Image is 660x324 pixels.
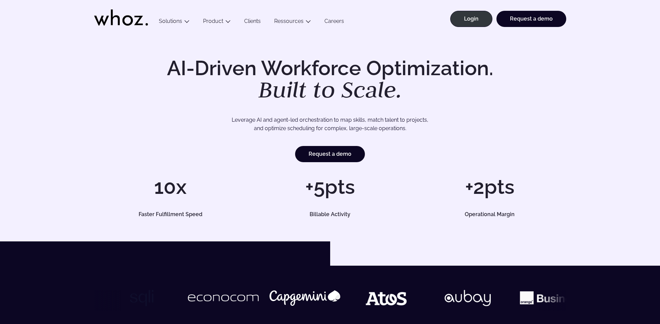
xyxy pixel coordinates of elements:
[496,11,566,27] a: Request a demo
[318,18,351,27] a: Careers
[203,18,223,24] a: Product
[254,177,406,197] h1: +5pts
[421,212,558,217] h5: Operational Margin
[94,177,247,197] h1: 10x
[261,212,399,217] h5: Billable Activity
[295,146,365,162] a: Request a demo
[157,58,503,101] h1: AI-Driven Workforce Optimization.
[102,212,239,217] h5: Faster Fulfillment Speed
[152,18,196,27] button: Solutions
[267,18,318,27] button: Ressources
[237,18,267,27] a: Clients
[450,11,492,27] a: Login
[274,18,304,24] a: Ressources
[413,177,566,197] h1: +2pts
[118,116,543,133] p: Leverage AI and agent-led orchestration to map skills, match talent to projects, and optimize sch...
[196,18,237,27] button: Product
[258,75,402,104] em: Built to Scale.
